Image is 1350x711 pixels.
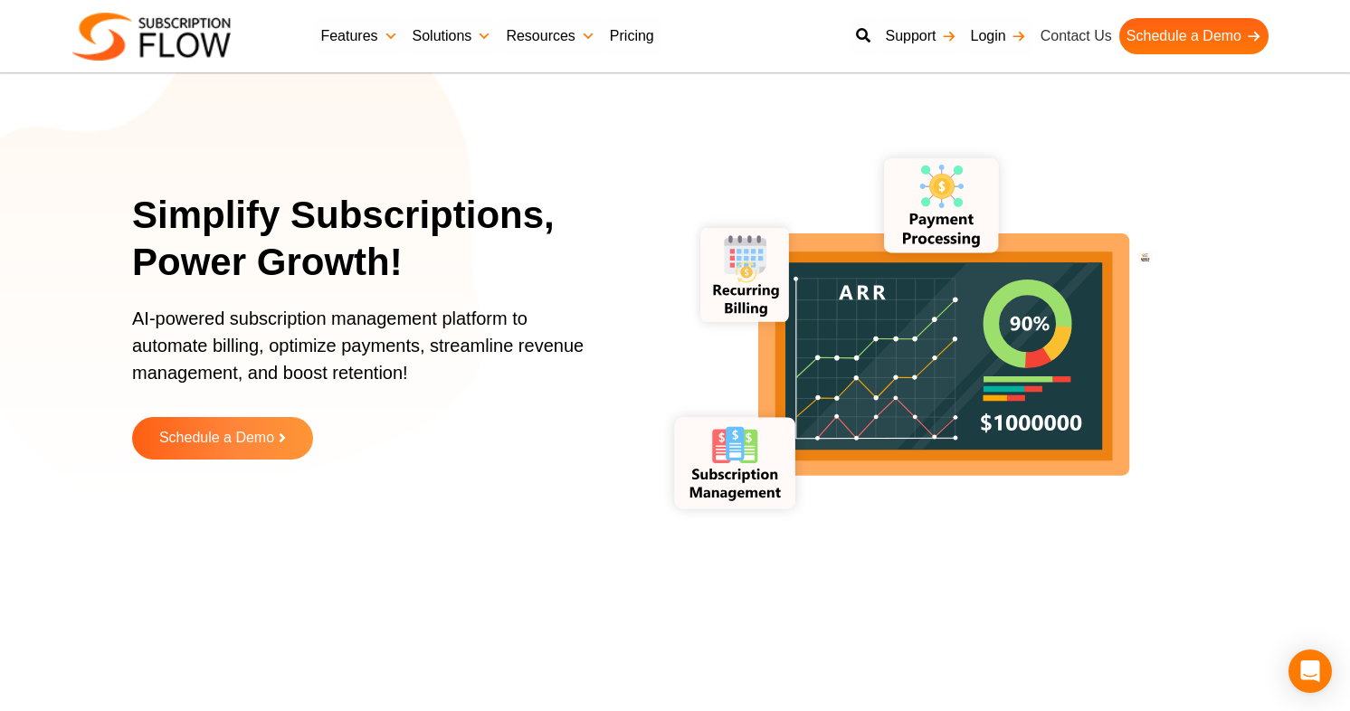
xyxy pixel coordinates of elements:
p: AI-powered subscription management platform to automate billing, optimize payments, streamline re... [132,305,603,404]
a: Pricing [603,18,661,54]
a: Solutions [405,18,499,54]
h1: Simplify Subscriptions, Power Growth! [132,192,625,287]
a: Support [878,18,963,54]
a: Schedule a Demo [132,417,313,460]
a: Resources [499,18,602,54]
span: Schedule a Demo [159,431,274,446]
div: Open Intercom Messenger [1288,649,1332,693]
a: Contact Us [1033,18,1119,54]
a: Schedule a Demo [1119,18,1269,54]
a: Login [964,18,1033,54]
a: Features [313,18,404,54]
img: Subscriptionflow [72,13,231,61]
